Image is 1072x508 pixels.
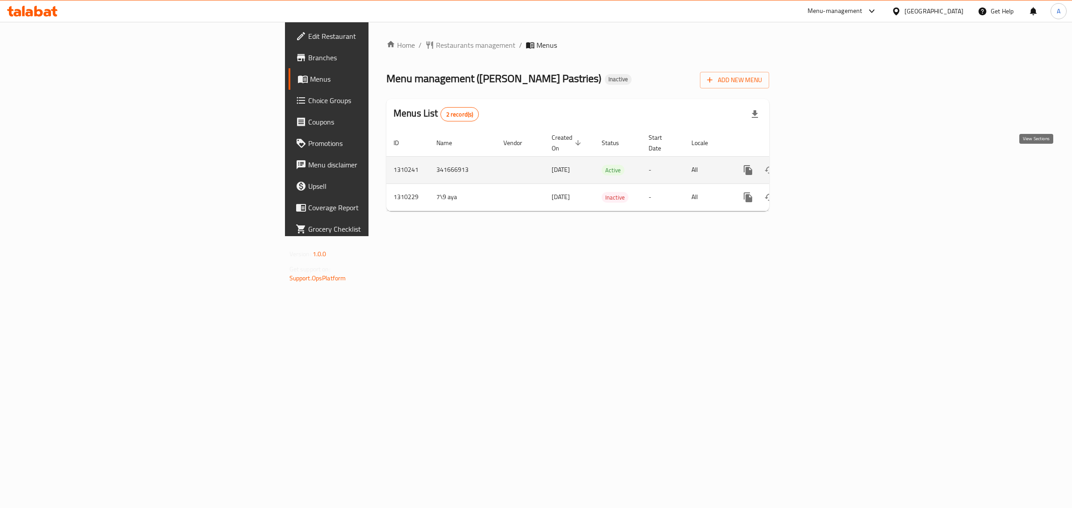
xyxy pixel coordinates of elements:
span: Menu management ( [PERSON_NAME] Pastries ) [386,68,601,88]
div: Export file [744,104,766,125]
span: Created On [552,132,584,154]
span: Edit Restaurant [308,31,457,42]
span: Upsell [308,181,457,192]
a: Support.OpsPlatform [289,272,346,284]
span: Menus [536,40,557,50]
span: Add New Menu [707,75,762,86]
a: Edit Restaurant [289,25,464,47]
a: Menu disclaimer [289,154,464,175]
table: enhanced table [386,129,830,211]
span: Status [602,137,631,148]
li: / [519,40,522,50]
span: Choice Groups [308,95,457,106]
span: Menu disclaimer [308,159,457,170]
td: All [684,183,730,211]
td: - [641,183,684,211]
div: Total records count [440,107,479,121]
span: Restaurants management [436,40,515,50]
span: ID [394,137,410,148]
span: 2 record(s) [441,110,479,119]
span: Coverage Report [308,202,457,213]
span: Coupons [308,117,457,127]
span: [DATE] [552,164,570,175]
span: Locale [691,137,720,148]
span: Inactive [605,75,632,83]
a: Menus [289,68,464,90]
span: Branches [308,52,457,63]
td: - [641,156,684,183]
a: Choice Groups [289,90,464,111]
span: Active [602,165,624,175]
span: 1.0.0 [313,248,327,260]
button: Change Status [759,187,780,208]
a: Coverage Report [289,197,464,218]
a: Upsell [289,175,464,197]
button: Add New Menu [700,72,769,88]
span: Vendor [503,137,534,148]
span: Promotions [308,138,457,149]
span: Version: [289,248,311,260]
span: Inactive [602,192,628,203]
button: more [737,159,759,181]
a: Restaurants management [425,40,515,50]
span: Get support on: [289,263,331,275]
span: Name [436,137,464,148]
td: All [684,156,730,183]
span: Menus [310,74,457,84]
th: Actions [730,129,830,157]
a: Grocery Checklist [289,218,464,240]
div: Menu-management [808,6,863,17]
div: Inactive [605,74,632,85]
a: Coupons [289,111,464,133]
span: Start Date [649,132,674,154]
a: Promotions [289,133,464,154]
div: Inactive [602,192,628,203]
h2: Menus List [394,107,479,121]
span: Grocery Checklist [308,224,457,234]
a: Branches [289,47,464,68]
button: more [737,187,759,208]
div: [GEOGRAPHIC_DATA] [904,6,963,16]
span: A [1057,6,1060,16]
span: [DATE] [552,191,570,203]
nav: breadcrumb [386,40,769,50]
